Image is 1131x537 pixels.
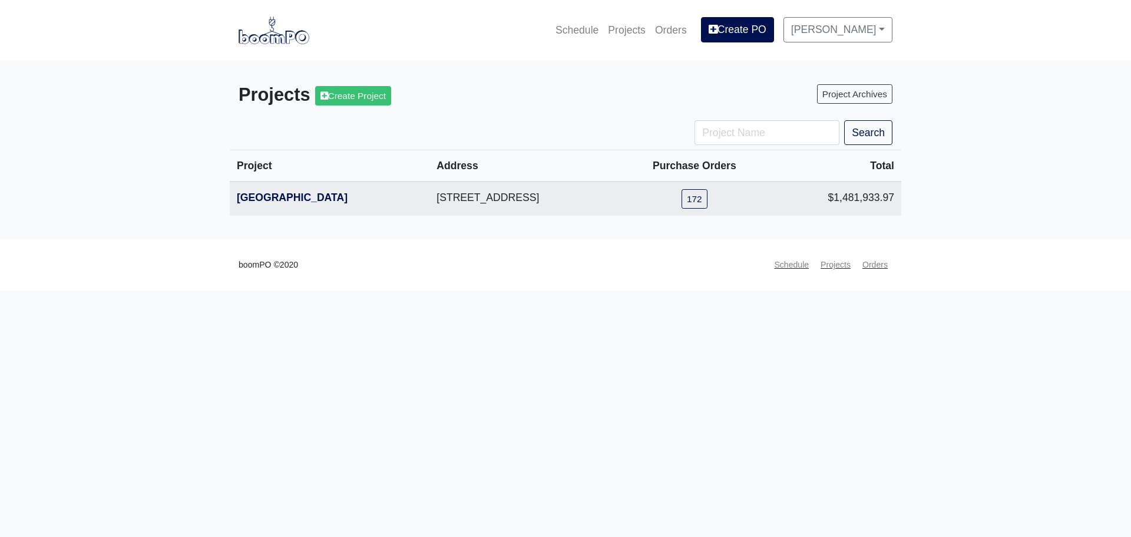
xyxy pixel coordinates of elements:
[230,150,429,182] th: Project
[769,253,813,276] a: Schedule
[239,17,309,44] img: boomPO
[237,192,348,203] a: [GEOGRAPHIC_DATA]
[858,253,892,276] a: Orders
[701,17,774,42] a: Create PO
[551,17,603,43] a: Schedule
[616,150,772,182] th: Purchase Orders
[429,182,616,216] td: [STREET_ADDRESS]
[429,150,616,182] th: Address
[239,84,557,106] h3: Projects
[773,150,901,182] th: Total
[603,17,650,43] a: Projects
[817,84,892,104] a: Project Archives
[773,182,901,216] td: $1,481,933.97
[650,17,692,43] a: Orders
[695,120,839,145] input: Project Name
[844,120,892,145] button: Search
[239,258,298,272] small: boomPO ©2020
[682,189,707,209] a: 172
[315,86,391,106] a: Create Project
[783,17,892,42] a: [PERSON_NAME]
[816,253,855,276] a: Projects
